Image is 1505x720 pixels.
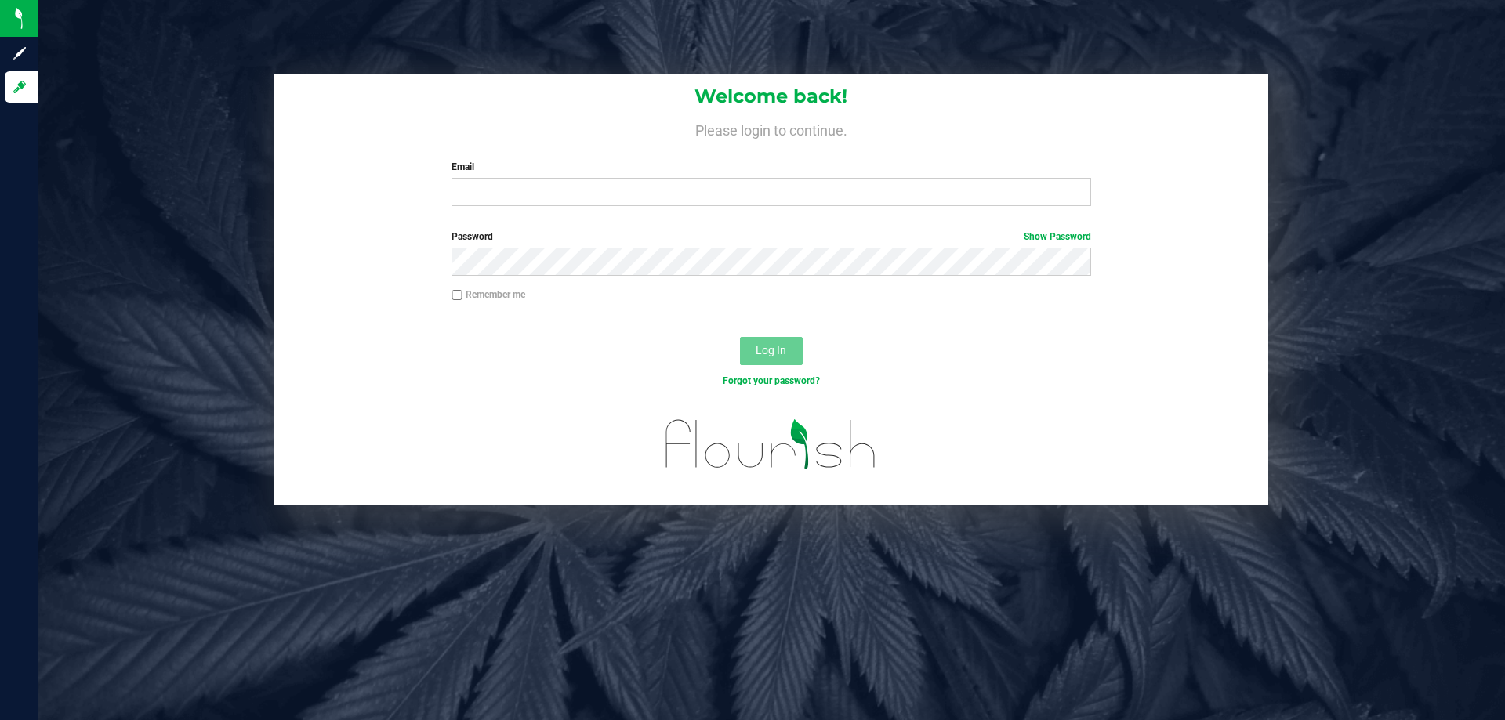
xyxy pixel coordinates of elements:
[12,79,27,95] inline-svg: Log in
[451,160,1090,174] label: Email
[451,290,462,301] input: Remember me
[451,231,493,242] span: Password
[12,45,27,61] inline-svg: Sign up
[740,337,803,365] button: Log In
[1024,231,1091,242] a: Show Password
[274,119,1268,138] h4: Please login to continue.
[723,375,820,386] a: Forgot your password?
[451,288,525,302] label: Remember me
[647,404,895,484] img: flourish_logo.svg
[274,86,1268,107] h1: Welcome back!
[756,344,786,356] span: Log In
